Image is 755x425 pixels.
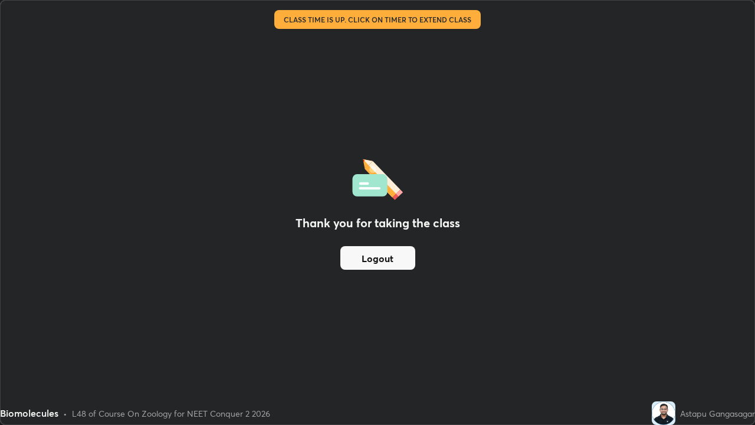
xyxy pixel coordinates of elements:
[680,407,755,420] div: Astapu Gangasagar
[652,401,675,425] img: d1b7a413427d42e489de1ed330548ff1.jpg
[296,214,460,232] h2: Thank you for taking the class
[63,407,67,420] div: •
[352,155,403,200] img: offlineFeedback.1438e8b3.svg
[340,246,415,270] button: Logout
[72,407,270,420] div: L48 of Course On Zoology for NEET Conquer 2 2026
